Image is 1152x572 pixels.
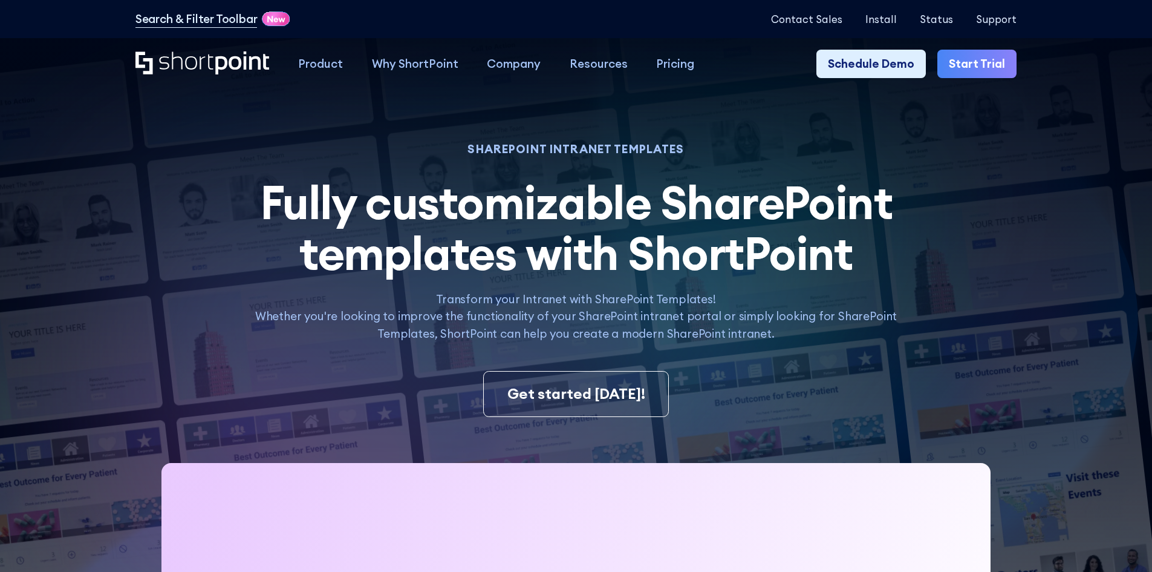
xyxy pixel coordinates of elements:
[472,50,555,79] a: Company
[816,50,926,79] a: Schedule Demo
[656,55,694,73] div: Pricing
[487,55,541,73] div: Company
[135,10,258,28] a: Search & Filter Toolbar
[357,50,473,79] a: Why ShortPoint
[1092,514,1152,572] iframe: Chat Widget
[135,51,269,76] a: Home
[570,55,628,73] div: Resources
[920,13,953,25] a: Status
[298,55,343,73] div: Product
[937,50,1017,79] a: Start Trial
[483,371,668,417] a: Get started [DATE]!
[239,291,913,343] p: Transform your Intranet with SharePoint Templates! Whether you're looking to improve the function...
[642,50,709,79] a: Pricing
[260,173,893,282] span: Fully customizable SharePoint templates with ShortPoint
[865,13,897,25] a: Install
[555,50,642,79] a: Resources
[507,383,645,405] div: Get started [DATE]!
[239,144,913,154] h1: SHAREPOINT INTRANET TEMPLATES
[976,13,1017,25] a: Support
[284,50,357,79] a: Product
[372,55,458,73] div: Why ShortPoint
[771,13,842,25] a: Contact Sales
